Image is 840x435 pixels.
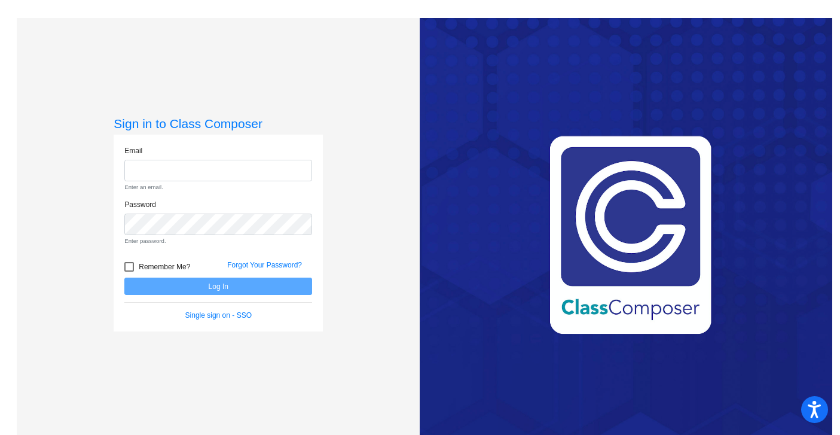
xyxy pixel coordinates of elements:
[227,261,302,269] a: Forgot Your Password?
[124,278,312,295] button: Log In
[124,237,312,245] small: Enter password.
[185,311,252,320] a: Single sign on - SSO
[124,199,156,210] label: Password
[124,183,312,191] small: Enter an email.
[124,145,142,156] label: Email
[114,116,323,131] h3: Sign in to Class Composer
[139,260,190,274] span: Remember Me?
